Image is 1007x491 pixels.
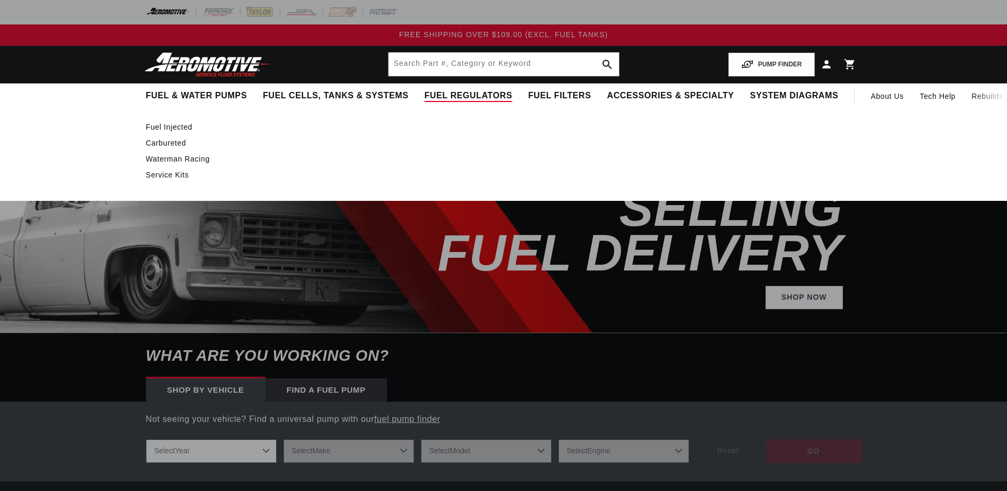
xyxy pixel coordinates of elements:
span: Tech Help [920,90,956,102]
summary: Accessories & Specialty [599,83,742,108]
span: Accessories & Specialty [607,90,734,101]
p: Not seeing your vehicle? Find a universal pump with our [146,412,862,426]
input: Search by Part Number, Category or Keyword [389,53,619,76]
summary: Fuel Filters [520,83,599,108]
a: About Us [863,83,911,109]
span: Fuel Filters [528,90,591,101]
a: Service Kits [146,170,851,180]
h2: SHOP BEST SELLING FUEL DELIVERY [389,141,843,275]
summary: Fuel Cells, Tanks & Systems [255,83,416,108]
span: Fuel Cells, Tanks & Systems [263,90,408,101]
a: fuel pump finder [374,414,440,424]
summary: Fuel & Water Pumps [138,83,255,108]
a: Fuel Injected [146,122,851,132]
button: PUMP FINDER [728,53,814,77]
summary: Tech Help [912,83,964,109]
div: Shop by vehicle [146,378,265,402]
select: Make [283,439,414,463]
span: FREE SHIPPING OVER $109.00 (EXCL. FUEL TANKS) [399,30,608,39]
img: Aeromotive [142,52,274,77]
span: Fuel & Water Pumps [146,90,247,101]
span: Rebuilds [971,90,1003,102]
span: Fuel Regulators [424,90,512,101]
span: System Diagrams [750,90,838,101]
select: Year [146,439,277,463]
a: Waterman Racing [146,154,851,164]
span: About Us [871,92,903,100]
a: Shop Now [765,286,843,310]
select: Model [421,439,552,463]
button: search button [596,53,619,76]
summary: System Diagrams [742,83,846,108]
select: Engine [558,439,689,463]
div: Find a Fuel Pump [265,378,387,402]
a: Carbureted [146,138,851,148]
h6: What are you working on? [119,333,888,378]
summary: Fuel Regulators [416,83,520,108]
